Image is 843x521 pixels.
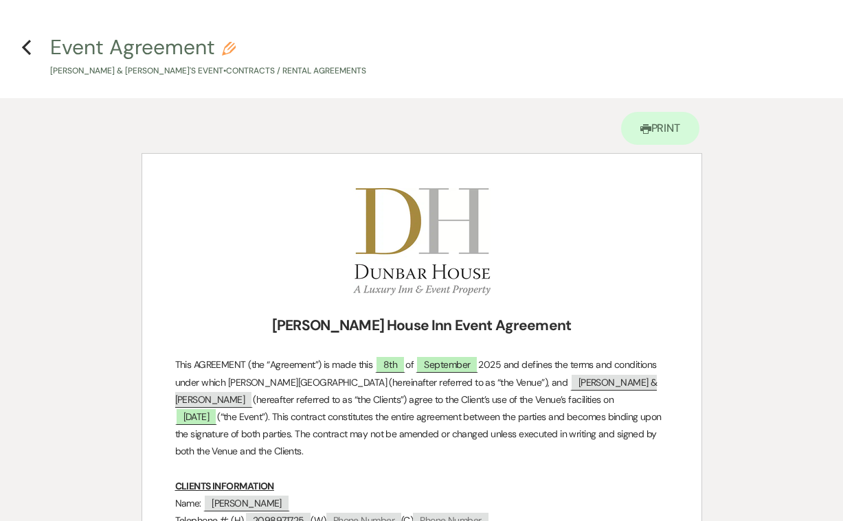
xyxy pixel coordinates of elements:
[175,495,668,512] p: Name:
[175,356,668,460] p: This AGREEMENT (the “Agreement”) is made this of 2025 and defines the terms and conditions under ...
[272,316,571,335] strong: [PERSON_NAME] House Inn Event Agreement
[175,373,657,408] span: [PERSON_NAME] & [PERSON_NAME]
[50,65,366,78] p: [PERSON_NAME] & [PERSON_NAME]'s Event • Contracts / Rental Agreements
[175,480,274,492] u: CLIENTS INFORMATION
[353,188,491,296] img: dunbarhouse-logo.png
[416,356,478,373] span: September
[203,494,290,511] span: [PERSON_NAME]
[375,356,405,373] span: 8th
[175,408,218,425] span: [DATE]
[50,37,366,78] button: Event Agreement[PERSON_NAME] & [PERSON_NAME]'s Event•Contracts / Rental Agreements
[621,112,700,145] a: Print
